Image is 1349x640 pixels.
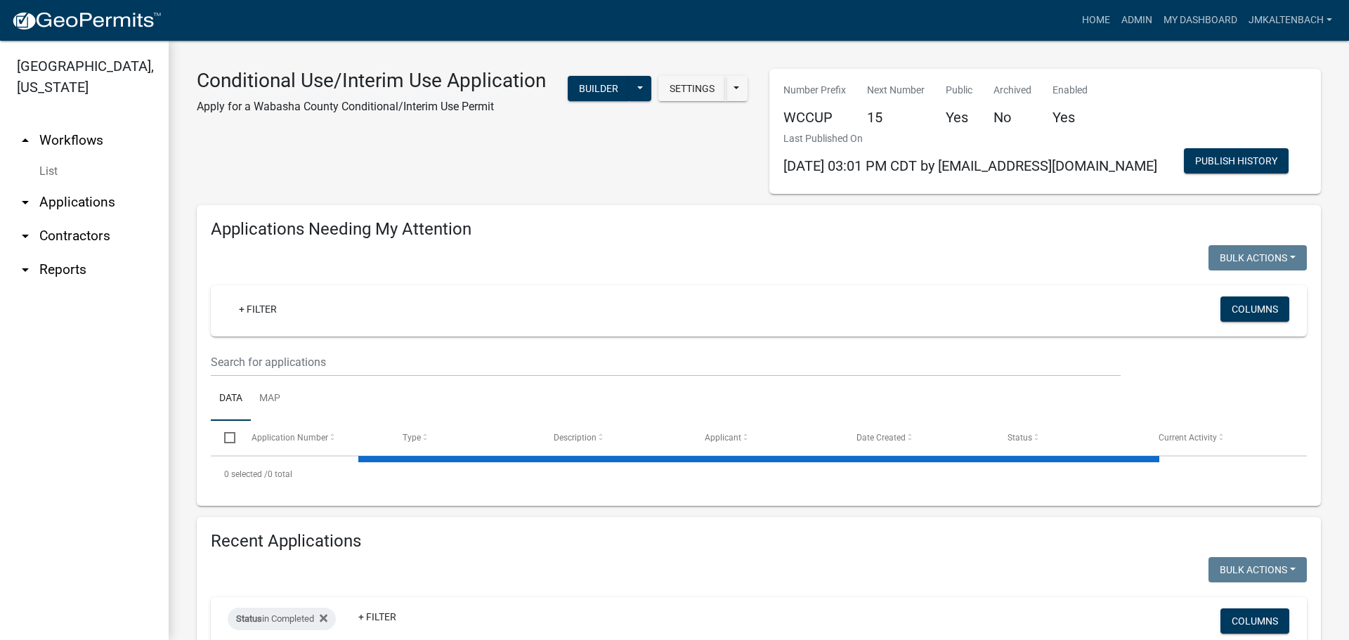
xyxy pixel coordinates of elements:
[867,83,925,98] p: Next Number
[237,421,389,455] datatable-header-cell: Application Number
[993,83,1031,98] p: Archived
[403,433,421,443] span: Type
[540,421,691,455] datatable-header-cell: Description
[568,76,630,101] button: Builder
[252,433,328,443] span: Application Number
[211,377,251,422] a: Data
[17,228,34,244] i: arrow_drop_down
[1243,7,1338,34] a: jmkaltenbach
[993,109,1031,126] h5: No
[1220,608,1289,634] button: Columns
[783,109,846,126] h5: WCCUP
[211,457,1307,492] div: 0 total
[1145,421,1296,455] datatable-header-cell: Current Activity
[228,296,288,322] a: + Filter
[867,109,925,126] h5: 15
[211,348,1121,377] input: Search for applications
[856,433,906,443] span: Date Created
[228,608,336,630] div: in Completed
[1208,557,1307,582] button: Bulk Actions
[994,421,1145,455] datatable-header-cell: Status
[211,219,1307,240] h4: Applications Needing My Attention
[783,157,1157,174] span: [DATE] 03:01 PM CDT by [EMAIL_ADDRESS][DOMAIN_NAME]
[946,83,972,98] p: Public
[17,132,34,149] i: arrow_drop_up
[211,421,237,455] datatable-header-cell: Select
[1220,296,1289,322] button: Columns
[389,421,540,455] datatable-header-cell: Type
[347,604,408,629] a: + Filter
[842,421,993,455] datatable-header-cell: Date Created
[197,98,546,115] p: Apply for a Wabasha County Conditional/Interim Use Permit
[197,69,546,93] h3: Conditional Use/Interim Use Application
[17,261,34,278] i: arrow_drop_down
[224,469,268,479] span: 0 selected /
[1076,7,1116,34] a: Home
[1184,148,1289,174] button: Publish History
[1158,7,1243,34] a: My Dashboard
[1184,157,1289,168] wm-modal-confirm: Workflow Publish History
[1053,109,1088,126] h5: Yes
[251,377,289,422] a: Map
[1053,83,1088,98] p: Enabled
[658,76,726,101] button: Settings
[211,531,1307,551] h4: Recent Applications
[1008,433,1032,443] span: Status
[554,433,597,443] span: Description
[946,109,972,126] h5: Yes
[1159,433,1217,443] span: Current Activity
[1208,245,1307,270] button: Bulk Actions
[705,433,741,443] span: Applicant
[783,131,1157,146] p: Last Published On
[1116,7,1158,34] a: Admin
[691,421,842,455] datatable-header-cell: Applicant
[236,613,262,624] span: Status
[783,83,846,98] p: Number Prefix
[17,194,34,211] i: arrow_drop_down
